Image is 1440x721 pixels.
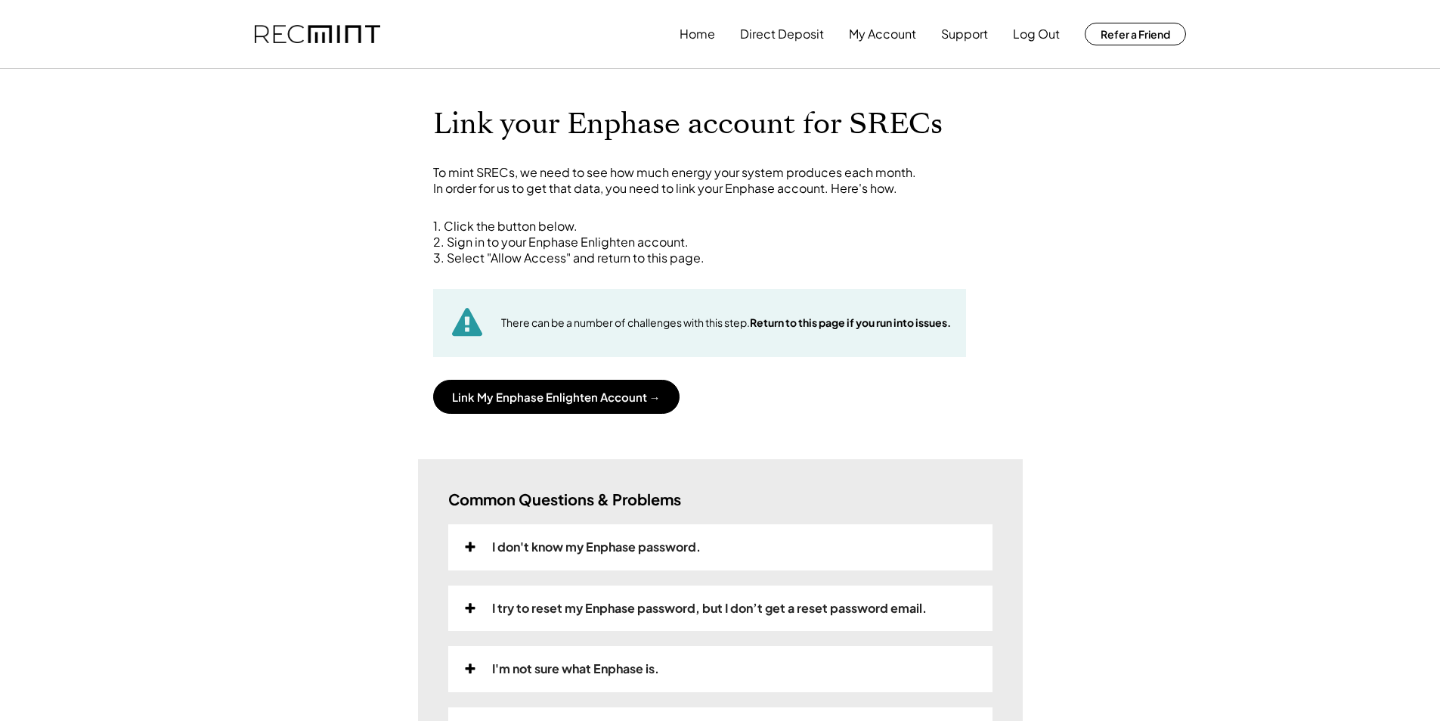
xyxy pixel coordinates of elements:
div: I don't know my Enphase password. [492,539,701,555]
strong: Return to this page if you run into issues. [750,315,951,329]
button: Link My Enphase Enlighten Account → [433,380,680,414]
button: Direct Deposit [740,19,824,49]
img: recmint-logotype%403x.png [255,25,380,44]
button: Support [941,19,988,49]
div: I try to reset my Enphase password, but I don’t get a reset password email. [492,601,927,617]
button: Log Out [1013,19,1060,49]
button: Refer a Friend [1085,23,1186,45]
div: There can be a number of challenges with this step. [501,315,951,331]
div: 1. Click the button below. 2. Sign in to your Enphase Enlighten account. 3. Select "Allow Access"... [433,219,1008,266]
h1: Link your Enphase account for SRECs [433,107,1008,142]
h3: Common Questions & Problems [448,489,681,509]
button: Home [680,19,715,49]
button: My Account [849,19,916,49]
div: I'm not sure what Enphase is. [492,661,659,677]
div: To mint SRECs, we need to see how much energy your system produces each month. In order for us to... [433,165,1008,197]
